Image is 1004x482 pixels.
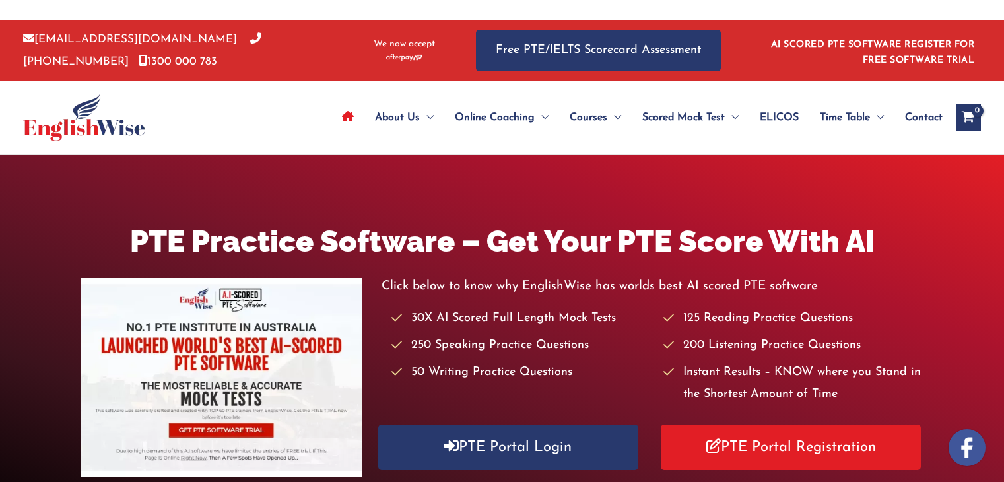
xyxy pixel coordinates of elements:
[81,221,924,262] h1: PTE Practice Software – Get Your PTE Score With AI
[444,94,559,141] a: Online CoachingMenu Toggle
[663,362,923,406] li: Instant Results – KNOW where you Stand in the Shortest Amount of Time
[23,94,145,141] img: cropped-ew-logo
[375,94,420,141] span: About Us
[386,54,422,61] img: Afterpay-Logo
[870,94,884,141] span: Menu Toggle
[749,94,809,141] a: ELICOS
[570,94,607,141] span: Courses
[725,94,739,141] span: Menu Toggle
[763,29,981,72] aside: Header Widget 1
[894,94,943,141] a: Contact
[23,34,237,45] a: [EMAIL_ADDRESS][DOMAIN_NAME]
[820,94,870,141] span: Time Table
[81,278,362,477] img: pte-institute-main
[905,94,943,141] span: Contact
[455,94,535,141] span: Online Coaching
[771,40,975,65] a: AI SCORED PTE SOFTWARE REGISTER FOR FREE SOFTWARE TRIAL
[382,275,924,297] p: Click below to know why EnglishWise has worlds best AI scored PTE software
[139,56,217,67] a: 1300 000 783
[559,94,632,141] a: CoursesMenu Toggle
[663,335,923,357] li: 200 Listening Practice Questions
[391,362,652,384] li: 50 Writing Practice Questions
[331,94,943,141] nav: Site Navigation: Main Menu
[535,94,549,141] span: Menu Toggle
[364,94,444,141] a: About UsMenu Toggle
[391,335,652,357] li: 250 Speaking Practice Questions
[809,94,894,141] a: Time TableMenu Toggle
[632,94,749,141] a: Scored Mock TestMenu Toggle
[661,425,921,470] a: PTE Portal Registration
[374,38,435,51] span: We now accept
[420,94,434,141] span: Menu Toggle
[391,308,652,329] li: 30X AI Scored Full Length Mock Tests
[956,104,981,131] a: View Shopping Cart, empty
[23,34,261,67] a: [PHONE_NUMBER]
[760,94,799,141] span: ELICOS
[476,30,721,71] a: Free PTE/IELTS Scorecard Assessment
[607,94,621,141] span: Menu Toggle
[949,429,986,466] img: white-facebook.png
[642,94,725,141] span: Scored Mock Test
[378,425,638,470] a: PTE Portal Login
[663,308,923,329] li: 125 Reading Practice Questions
